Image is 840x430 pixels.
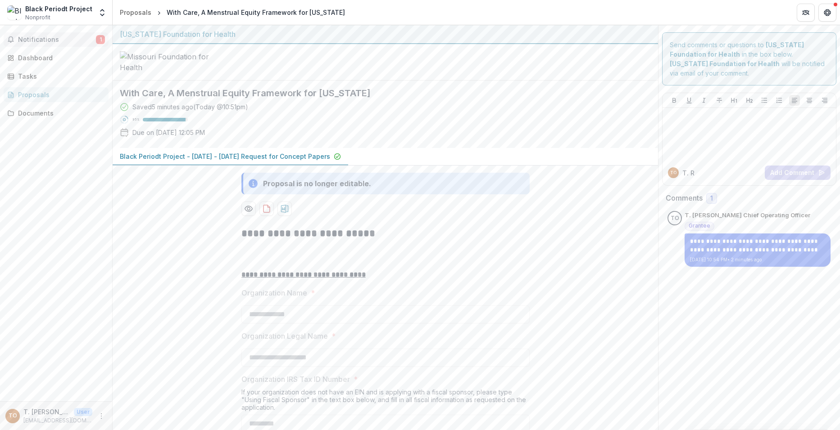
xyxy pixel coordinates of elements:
[699,95,709,106] button: Italicize
[666,194,703,202] h2: Comments
[670,170,677,175] div: T. Raquel Young Chief Operating Officer
[18,36,96,44] span: Notifications
[96,35,105,44] span: 1
[120,152,330,161] p: Black Periodt Project - [DATE] - [DATE] Request for Concept Papers
[729,95,740,106] button: Heading 1
[4,106,109,121] a: Documents
[690,256,825,263] p: [DATE] 10:54 PM • 2 minutes ago
[96,4,109,22] button: Open entity switcher
[23,407,70,417] p: T. [PERSON_NAME] Chief Operating Officer
[25,13,50,22] span: Nonprofit
[797,4,815,22] button: Partners
[120,88,636,99] h2: With Care, A Menstrual Equity Framework for [US_STATE]
[682,168,695,178] p: T. R
[710,195,713,202] span: 1
[662,32,836,85] div: Send comments or questions to in the box below. will be notified via email of your comment.
[74,408,92,416] p: User
[132,128,205,137] p: Due on [DATE] 12:05 PM
[167,8,345,17] div: With Care, A Menstrual Equity Framework for [US_STATE]
[116,6,349,19] nav: breadcrumb
[744,95,755,106] button: Heading 2
[774,95,785,106] button: Ordered List
[259,202,274,216] button: download-proposal
[277,202,292,216] button: download-proposal
[263,178,371,189] div: Proposal is no longer editable.
[4,87,109,102] a: Proposals
[132,116,139,123] p: 95 %
[818,4,836,22] button: Get Help
[96,411,107,421] button: More
[9,413,17,419] div: T. Raquel Young Chief Operating Officer
[670,60,780,67] strong: [US_STATE] Foundation for Health
[241,388,530,415] div: If your organization does not have an EIN and is applying with a fiscal sponsor, please type "Usi...
[18,53,101,63] div: Dashboard
[789,95,800,106] button: Align Left
[689,223,710,229] span: Grantee
[132,102,248,112] div: Saved 5 minutes ago ( Today @ 10:51pm )
[18,90,101,99] div: Proposals
[4,69,109,84] a: Tasks
[120,29,651,40] div: [US_STATE] Foundation for Health
[671,215,679,221] div: T. Raquel Young Chief Operating Officer
[18,72,101,81] div: Tasks
[116,6,155,19] a: Proposals
[4,32,109,47] button: Notifications1
[7,5,22,20] img: Black Periodt Project
[4,50,109,65] a: Dashboard
[714,95,725,106] button: Strike
[23,417,92,425] p: [EMAIL_ADDRESS][DOMAIN_NAME]
[684,95,695,106] button: Underline
[685,211,810,220] p: T. [PERSON_NAME] Chief Operating Officer
[759,95,770,106] button: Bullet List
[241,331,328,341] p: Organization Legal Name
[120,8,151,17] div: Proposals
[669,95,680,106] button: Bold
[819,95,830,106] button: Align Right
[120,51,210,73] img: Missouri Foundation for Health
[804,95,815,106] button: Align Center
[241,202,256,216] button: Preview 9b5fb8ad-0831-4aa3-a4cc-e586e153528c-0.pdf
[241,287,307,298] p: Organization Name
[765,166,831,180] button: Add Comment
[18,108,101,118] div: Documents
[241,374,350,385] p: Organization IRS Tax ID Number
[25,4,92,13] div: Black Periodt Project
